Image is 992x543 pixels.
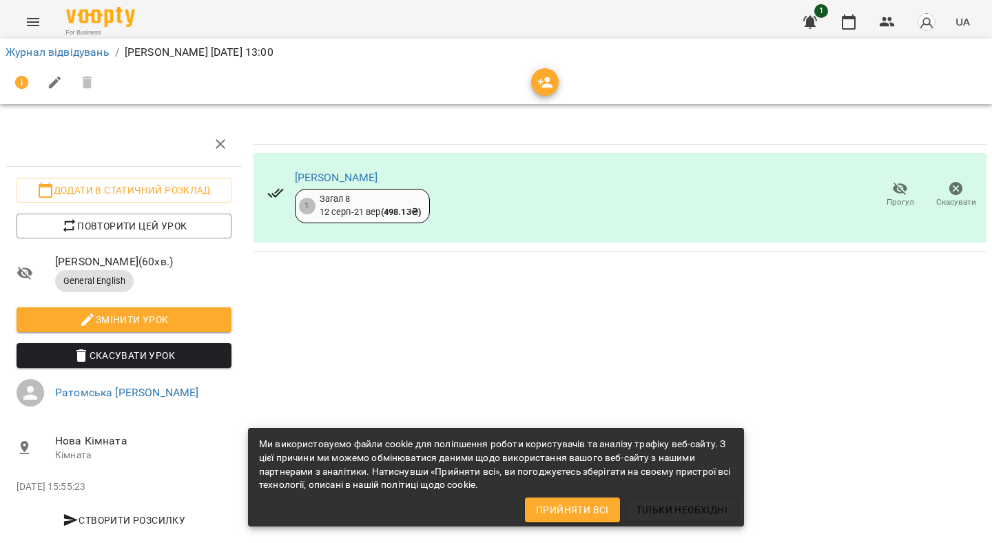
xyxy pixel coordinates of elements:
[22,512,226,529] span: Створити розсилку
[28,311,220,328] span: Змінити урок
[887,196,914,208] span: Прогул
[28,347,220,364] span: Скасувати Урок
[17,480,231,494] p: [DATE] 15:55:23
[928,176,984,214] button: Скасувати
[814,4,828,18] span: 1
[17,343,231,368] button: Скасувати Урок
[17,214,231,238] button: Повторити цей урок
[536,502,609,518] span: Прийняти всі
[917,12,936,32] img: avatar_s.png
[955,14,970,29] span: UA
[872,176,928,214] button: Прогул
[55,433,231,449] span: Нова Кімната
[637,502,727,518] span: Тільки необхідні
[17,178,231,203] button: Додати в статичний розклад
[55,449,231,462] p: Кімната
[299,198,316,214] div: 1
[17,6,50,39] button: Menu
[381,207,421,217] b: ( 498.13 ₴ )
[936,196,976,208] span: Скасувати
[55,275,134,287] span: General English
[55,386,198,399] a: Ратомська [PERSON_NAME]
[28,182,220,198] span: Додати в статичний розклад
[55,254,231,270] span: [PERSON_NAME] ( 60 хв. )
[115,44,119,61] li: /
[66,7,135,27] img: Voopty Logo
[626,498,738,522] button: Тільки необхідні
[259,432,733,498] div: Ми використовуємо файли cookie для поліпшення роботи користувачів та аналізу трафіку веб-сайту. З...
[17,508,231,533] button: Створити розсилку
[320,193,421,218] div: Загал 8 12 серп - 21 вер
[950,9,975,34] button: UA
[295,171,378,184] a: [PERSON_NAME]
[125,44,273,61] p: [PERSON_NAME] [DATE] 13:00
[6,45,110,59] a: Журнал відвідувань
[66,28,135,37] span: For Business
[525,498,620,522] button: Прийняти всі
[28,218,220,234] span: Повторити цей урок
[6,44,986,61] nav: breadcrumb
[17,307,231,332] button: Змінити урок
